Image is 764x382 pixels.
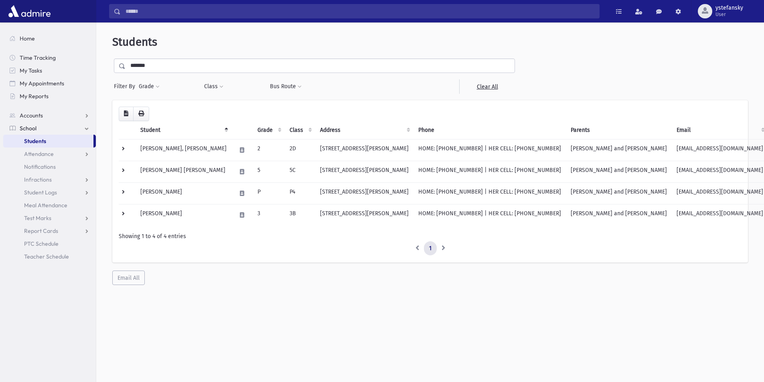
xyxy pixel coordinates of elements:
a: Home [3,32,96,45]
th: Student: activate to sort column descending [136,121,231,139]
td: 3 [253,204,285,226]
span: School [20,125,36,132]
a: 1 [424,241,437,256]
button: Email All [112,271,145,285]
a: My Tasks [3,64,96,77]
th: Grade: activate to sort column ascending [253,121,285,139]
td: [PERSON_NAME] [136,204,231,226]
span: Report Cards [24,227,58,234]
td: [PERSON_NAME] and [PERSON_NAME] [566,182,672,204]
a: Accounts [3,109,96,122]
td: [PERSON_NAME], [PERSON_NAME] [136,139,231,161]
td: [STREET_ADDRESS][PERSON_NAME] [315,204,413,226]
th: Class: activate to sort column ascending [285,121,315,139]
button: Class [204,79,224,94]
a: Test Marks [3,212,96,224]
span: Student Logs [24,189,57,196]
td: HOME: [PHONE_NUMBER] | HER CELL: [PHONE_NUMBER] [413,139,566,161]
a: Report Cards [3,224,96,237]
td: 2 [253,139,285,161]
td: 2D [285,139,315,161]
a: My Reports [3,90,96,103]
a: Clear All [459,79,515,94]
a: Notifications [3,160,96,173]
a: My Appointments [3,77,96,90]
span: Test Marks [24,214,51,222]
th: Phone [413,121,566,139]
span: Teacher Schedule [24,253,69,260]
td: P4 [285,182,315,204]
th: Address: activate to sort column ascending [315,121,413,139]
span: PTC Schedule [24,240,59,247]
span: Time Tracking [20,54,56,61]
a: Student Logs [3,186,96,199]
a: Attendance [3,148,96,160]
span: Home [20,35,35,42]
button: CSV [119,107,134,121]
a: Meal Attendance [3,199,96,212]
a: Time Tracking [3,51,96,64]
td: [STREET_ADDRESS][PERSON_NAME] [315,139,413,161]
a: School [3,122,96,135]
td: [PERSON_NAME] [PERSON_NAME] [136,161,231,182]
td: HOME: [PHONE_NUMBER] | HER CELL: [PHONE_NUMBER] [413,204,566,226]
a: PTC Schedule [3,237,96,250]
span: My Tasks [20,67,42,74]
span: User [715,11,743,18]
td: HOME: [PHONE_NUMBER] | HER CELL: [PHONE_NUMBER] [413,182,566,204]
td: [PERSON_NAME] and [PERSON_NAME] [566,161,672,182]
button: Bus Route [270,79,302,94]
span: Notifications [24,163,56,170]
span: My Appointments [20,80,64,87]
td: [PERSON_NAME] [136,182,231,204]
button: Grade [138,79,160,94]
td: [PERSON_NAME] and [PERSON_NAME] [566,204,672,226]
a: Teacher Schedule [3,250,96,263]
span: ystefansky [715,5,743,11]
td: HOME: [PHONE_NUMBER] | HER CELL: [PHONE_NUMBER] [413,161,566,182]
span: Infractions [24,176,52,183]
img: AdmirePro [6,3,53,19]
td: [STREET_ADDRESS][PERSON_NAME] [315,161,413,182]
td: P [253,182,285,204]
span: My Reports [20,93,49,100]
span: Filter By [114,82,138,91]
td: [PERSON_NAME] and [PERSON_NAME] [566,139,672,161]
th: Parents [566,121,672,139]
td: 3B [285,204,315,226]
span: Attendance [24,150,54,158]
span: Students [24,137,46,145]
span: Students [112,35,157,49]
td: 5C [285,161,315,182]
input: Search [121,4,599,18]
button: Print [133,107,149,121]
a: Infractions [3,173,96,186]
a: Students [3,135,93,148]
td: [STREET_ADDRESS][PERSON_NAME] [315,182,413,204]
span: Meal Attendance [24,202,67,209]
div: Showing 1 to 4 of 4 entries [119,232,742,241]
span: Accounts [20,112,43,119]
td: 5 [253,161,285,182]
